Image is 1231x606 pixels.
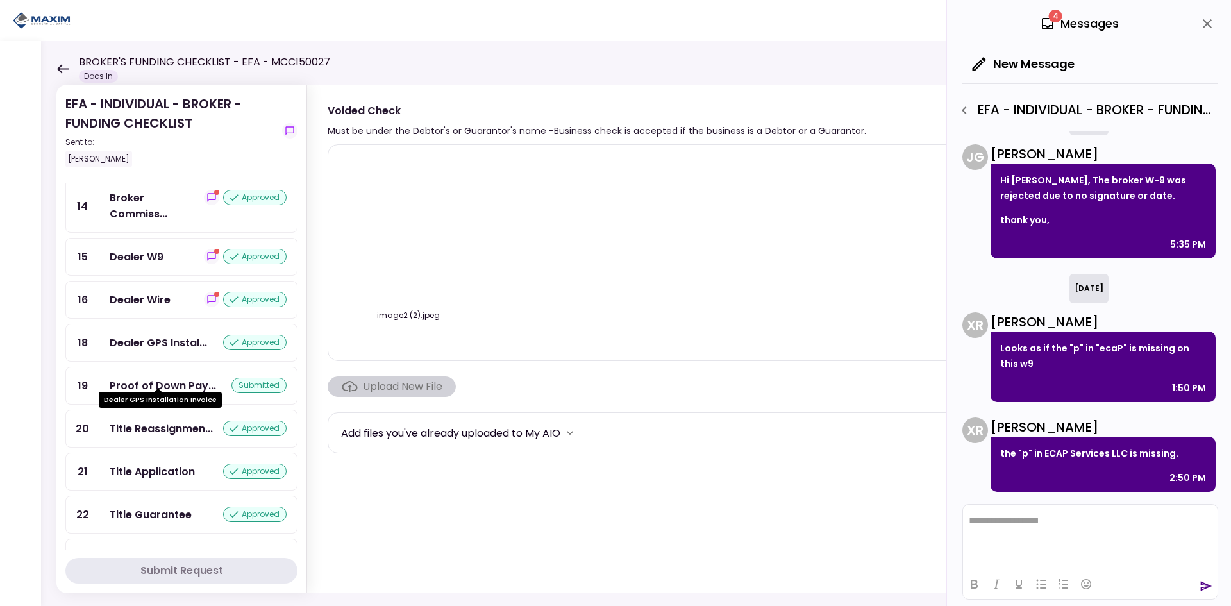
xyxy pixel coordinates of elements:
[65,94,277,167] div: EFA - INDIVIDUAL - BROKER - FUNDING CHECKLIST
[962,417,988,443] div: X R
[223,507,287,522] div: approved
[110,507,192,523] div: Title Guarantee
[66,539,99,576] div: 23
[79,70,118,83] div: Docs In
[66,239,99,275] div: 15
[1049,10,1062,22] span: 4
[1170,237,1206,252] div: 5:35 PM
[110,378,216,394] div: Proof of Down Payment 1
[65,151,132,167] div: [PERSON_NAME]
[79,55,330,70] h1: BROKER'S FUNDING CHECKLIST - EFA - MCC150027
[1000,212,1206,228] p: thank you,
[65,179,297,233] a: 14Broker Commission & Fees Invoiceshow-messagesapproved
[1000,446,1206,461] p: the "p" in ECAP Services LLC is missing.
[13,11,71,30] img: Partner icon
[1075,575,1097,593] button: Emojis
[223,421,287,436] div: approved
[963,575,985,593] button: Bold
[328,123,866,139] div: Must be under the Debtor's or Guarantor's name -Business check is accepted if the business is a D...
[65,367,297,405] a: 19Proof of Down Payment 1submitted
[1008,575,1030,593] button: Underline
[282,123,297,139] button: show-messages
[223,550,287,565] div: approved
[66,324,99,361] div: 18
[1172,380,1206,396] div: 1:50 PM
[66,180,99,232] div: 14
[66,453,99,490] div: 21
[110,335,207,351] div: Dealer GPS Installation Invoice
[66,496,99,533] div: 22
[328,376,456,397] span: Click here to upload the required document
[65,238,297,276] a: 15Dealer W9show-messagesapproved
[991,417,1216,437] div: [PERSON_NAME]
[560,423,580,442] button: more
[204,249,219,264] button: show-messages
[65,137,277,148] div: Sent to:
[1200,580,1212,593] button: send
[991,312,1216,332] div: [PERSON_NAME]
[223,464,287,479] div: approved
[1030,575,1052,593] button: Bullet list
[223,335,287,350] div: approved
[110,292,171,308] div: Dealer Wire
[65,453,297,491] a: 21Title Applicationapproved
[962,47,1085,81] button: New Message
[963,505,1218,569] iframe: Rich Text Area
[328,103,866,119] div: Voided Check
[204,190,219,205] button: show-messages
[66,410,99,447] div: 20
[223,292,287,307] div: approved
[99,392,222,408] div: Dealer GPS Installation Invoice
[962,144,988,170] div: J G
[306,85,1205,593] div: Voided CheckMust be under the Debtor's or Guarantor's name -Business check is accepted if the bus...
[110,464,195,480] div: Title Application
[110,550,206,566] div: GPS Units Ordered
[110,249,163,265] div: Dealer W9
[991,144,1216,164] div: [PERSON_NAME]
[1040,14,1119,33] div: Messages
[66,282,99,318] div: 16
[65,410,297,448] a: 20Title Reassignmentapproved
[204,292,219,307] button: show-messages
[953,99,1218,121] div: EFA - INDIVIDUAL - BROKER - FUNDING CHECKLIST - Broker W9
[341,310,476,321] div: image2 (2).jpeg
[65,539,297,577] a: 23GPS Units Orderedapproved
[110,190,204,222] div: Broker Commission & Fees Invoice
[1196,13,1218,35] button: close
[140,563,223,578] div: Submit Request
[223,190,287,205] div: approved
[65,496,297,534] a: 22Title Guaranteeapproved
[1169,470,1206,485] div: 2:50 PM
[66,367,99,404] div: 19
[341,425,560,441] div: Add files you've already uploaded to My AIO
[65,324,297,362] a: 18Dealer GPS Installation Invoiceapproved
[1000,173,1206,203] p: Hi [PERSON_NAME], The broker W-9 was rejected due to no signature or date.
[1069,274,1109,303] div: [DATE]
[985,575,1007,593] button: Italic
[231,378,287,393] div: submitted
[962,312,988,338] div: X R
[65,281,297,319] a: 16Dealer Wireshow-messagesapproved
[223,249,287,264] div: approved
[1000,341,1206,371] p: Looks as if the "p" in "ecaP" is missing on this w9
[65,558,297,584] button: Submit Request
[1053,575,1075,593] button: Numbered list
[110,421,213,437] div: Title Reassignment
